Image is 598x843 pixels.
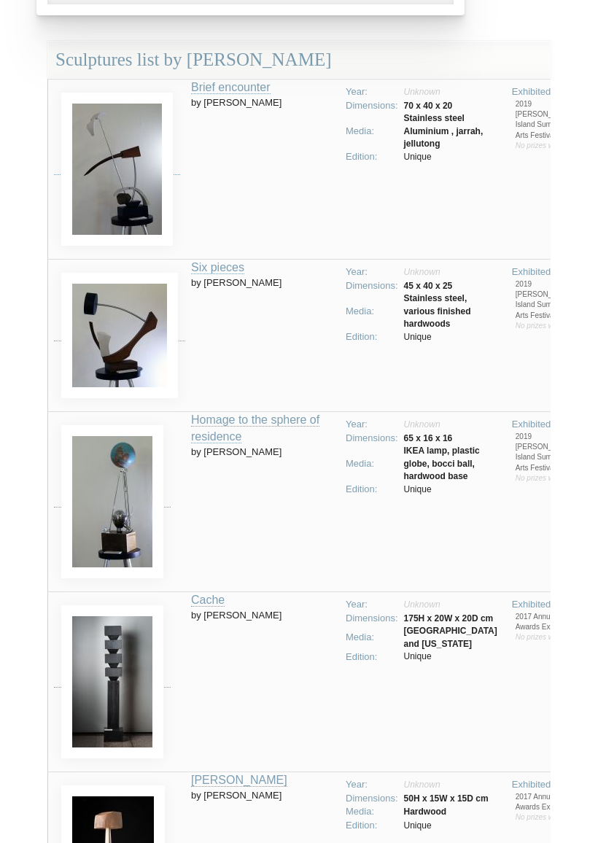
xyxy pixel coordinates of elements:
td: Unique [401,483,500,497]
td: Dimensions: [343,279,401,293]
div: Sculptures list by [PERSON_NAME] [47,41,551,79]
td: Dimensions: [343,792,401,806]
span: Unknown [404,599,440,610]
td: Dimensions: [343,432,401,446]
td: Unique [401,650,500,664]
td: Dimensions: [343,99,401,113]
a: Homage to the sphere of residence [191,413,319,443]
li: 2019 [PERSON_NAME] Island Summer Arts Festival [516,279,575,321]
td: Year: [343,418,401,432]
strong: 45 x 40 x 25 [404,281,453,291]
td: Media: [343,292,401,330]
td: Year: [343,598,401,612]
td: Edition: [343,330,401,344]
img: Jan Indrans [61,605,163,758]
span: Exhibited in: [512,419,564,430]
strong: 65 x 16 x 16 [404,433,453,443]
td: Dimensions: [343,612,401,626]
span: Unknown [404,87,440,97]
td: Year: [343,778,401,792]
strong: IKEA lamp, plastic globe, bocci ball, hardwood base [404,446,480,481]
span: Exhibited in: [512,266,564,277]
strong: [GEOGRAPHIC_DATA] and [US_STATE] [404,626,497,648]
a: Six pieces [191,261,244,274]
a: [PERSON_NAME] [191,774,287,787]
li: 2019 [PERSON_NAME] Island Summer Arts Festival [516,432,575,473]
img: Jan Indrans [61,93,173,246]
td: Year: [343,85,401,99]
td: Unique [401,819,492,833]
li: 2017 Annual and Awards Exhibition [516,792,575,813]
td: Edition: [343,150,401,164]
span: No prizes won. [516,633,564,641]
strong: Stainless steel Aluminium , jarrah, jellutong [404,113,484,148]
td: Edition: [343,819,401,833]
td: Media: [343,625,401,650]
span: Exhibited in: [512,779,564,790]
img: Jan Indrans [61,425,163,578]
span: No prizes won. [516,141,564,149]
a: Cache [191,594,225,607]
span: No prizes won. [516,474,564,482]
td: by [PERSON_NAME] [191,79,337,260]
a: Brief encounter [191,81,271,94]
strong: 175H x 20W x 20D cm [404,613,494,623]
strong: 50H x 15W x 15D cm [404,793,489,804]
span: No prizes won. [516,813,564,821]
span: Unknown [404,419,440,430]
span: Exhibited in: [512,599,564,610]
strong: Stainless steel, various finished hardwoods [404,293,471,328]
li: 2017 Annual and Awards Exhibition [516,612,575,633]
span: Unknown [404,267,440,277]
span: Exhibited in: [512,86,564,97]
td: by [PERSON_NAME] [191,260,337,412]
span: No prizes won. [516,322,564,330]
span: Unknown [404,780,440,790]
td: by [PERSON_NAME] [191,592,337,772]
td: Media: [343,805,401,819]
td: Media: [343,112,401,149]
td: Media: [343,445,401,482]
img: Jan Indrans [61,273,178,398]
td: Year: [343,265,401,279]
td: Unique [401,330,500,344]
td: Unique [401,150,500,164]
strong: Hardwood [404,807,447,817]
li: 2019 [PERSON_NAME] Island Summer Arts Festival [516,99,575,141]
td: Edition: [343,483,401,497]
strong: 70 x 40 x 20 [404,101,453,111]
td: by [PERSON_NAME] [191,412,337,592]
td: Edition: [343,650,401,664]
